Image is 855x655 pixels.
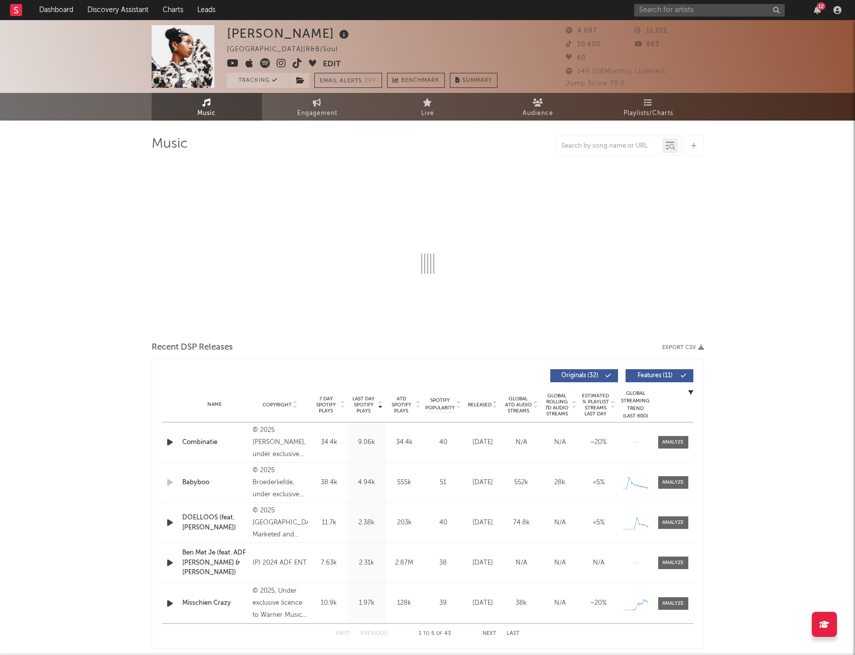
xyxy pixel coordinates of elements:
button: 12 [814,6,821,14]
span: Live [421,107,434,120]
div: 9.06k [350,438,383,448]
div: [DATE] [466,598,500,608]
span: Audience [523,107,553,120]
span: Estimated % Playlist Streams Last Day [582,393,609,417]
button: Email AlertsOff [314,73,382,88]
a: Live [373,93,483,121]
a: Combinatie [182,438,248,448]
div: 34.4k [388,438,421,448]
div: 40 [426,518,461,528]
a: Misschien Crazy [182,598,248,608]
button: Last [507,631,520,636]
div: 203k [388,518,421,528]
div: 74.8k [505,518,538,528]
div: 40 [426,438,461,448]
div: © 2025 Broederliefde, under exclusive license to Top Notch Music BV [253,465,307,501]
button: Export CSV [662,345,704,351]
a: Benchmark [387,73,445,88]
a: Babyboo [182,478,248,488]
span: 149.108 Monthly Listeners [566,68,666,75]
div: [DATE] [466,438,500,448]
div: [DATE] [466,558,500,568]
div: (P) 2024 ADF ENT [253,557,307,569]
span: Engagement [297,107,337,120]
div: 34.4k [313,438,345,448]
div: 552k [505,478,538,488]
div: 28k [543,478,577,488]
span: Global Rolling 7D Audio Streams [543,393,571,417]
span: 4.097 [566,28,597,34]
span: Features ( 11 ) [632,373,678,379]
div: N/A [543,518,577,528]
div: 1.97k [350,598,383,608]
div: © 2025, Under exclusive licence to Warner Music Benelux B.V. [253,585,307,621]
button: First [336,631,350,636]
div: N/A [543,438,577,448]
div: 10.9k [313,598,345,608]
div: 39 [426,598,461,608]
span: Global ATD Audio Streams [505,396,532,414]
span: Spotify Popularity [425,397,455,412]
div: 2.38k [350,518,383,528]
div: 555k [388,478,421,488]
span: Recent DSP Releases [152,342,233,354]
span: Playlists/Charts [624,107,673,120]
span: Released [468,402,492,408]
span: 7 Day Spotify Plays [313,396,339,414]
div: [GEOGRAPHIC_DATA] | R&B/Soul [227,44,349,56]
a: Ben Met Je (feat. ADF [PERSON_NAME] & [PERSON_NAME]) [182,548,248,578]
div: ~ 20 % [582,438,616,448]
div: © 2025 [PERSON_NAME], under exclusive licence to Atlantic Records Benelux [253,424,307,461]
div: N/A [505,558,538,568]
div: 4.94k [350,478,383,488]
button: Edit [323,58,341,71]
div: N/A [543,598,577,608]
div: [DATE] [466,518,500,528]
div: ~ 20 % [582,598,616,608]
span: 10.600 [566,41,601,48]
span: ATD Spotify Plays [388,396,415,414]
div: [DATE] [466,478,500,488]
a: Audience [483,93,593,121]
div: N/A [582,558,616,568]
button: Previous [360,631,387,636]
a: Engagement [262,93,373,121]
span: Originals ( 32 ) [557,373,603,379]
button: Next [482,631,497,636]
input: Search for artists [634,4,785,17]
button: Summary [450,73,498,88]
span: of [436,631,442,636]
div: 12 [817,3,825,10]
button: Originals(32) [550,369,618,382]
div: 128k [388,598,421,608]
div: 7.63k [313,558,345,568]
div: 2.31k [350,558,383,568]
span: Last Day Spotify Plays [350,396,377,414]
div: 38 [426,558,461,568]
div: 38.4k [313,478,345,488]
button: Tracking [227,73,290,88]
div: N/A [543,558,577,568]
div: Global Streaming Trend (Last 60D) [621,390,651,420]
span: to [423,631,429,636]
div: <5% [582,478,616,488]
span: 11.102 [635,28,667,34]
div: Name [182,401,248,408]
div: 1 5 43 [407,628,462,640]
div: 51 [426,478,461,488]
span: Benchmark [401,75,439,87]
span: Copyright [263,402,292,408]
a: Music [152,93,262,121]
div: 11.7k [313,518,345,528]
div: <5% [582,518,616,528]
div: 38k [505,598,538,608]
a: Playlists/Charts [593,93,704,121]
span: Jump Score: 70.0 [566,80,625,87]
div: © 2025 [GEOGRAPHIC_DATA]. Marketed and distributed by Warner Music Benelux, A Warner Music Group ... [253,505,307,541]
a: DOELLOOS (feat. [PERSON_NAME]) [182,513,248,532]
